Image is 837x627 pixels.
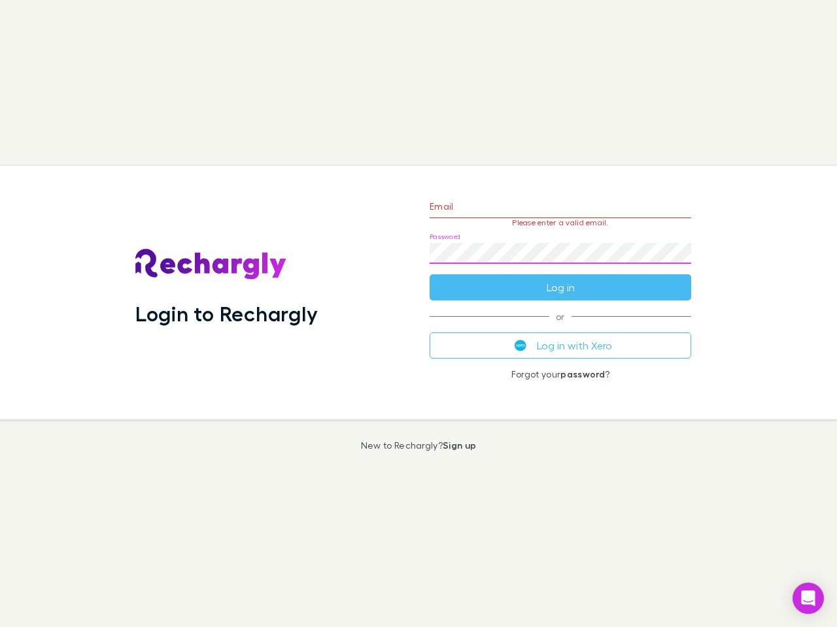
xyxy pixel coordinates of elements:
[560,368,605,379] a: password
[430,316,691,317] span: or
[793,583,824,614] div: Open Intercom Messenger
[430,369,691,379] p: Forgot your ?
[361,440,477,451] p: New to Rechargly?
[135,249,287,280] img: Rechargly's Logo
[430,232,460,242] label: Password
[135,301,318,326] h1: Login to Rechargly
[515,340,526,351] img: Xero's logo
[430,274,691,300] button: Log in
[443,440,476,451] a: Sign up
[430,218,691,227] p: Please enter a valid email.
[430,332,691,359] button: Log in with Xero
